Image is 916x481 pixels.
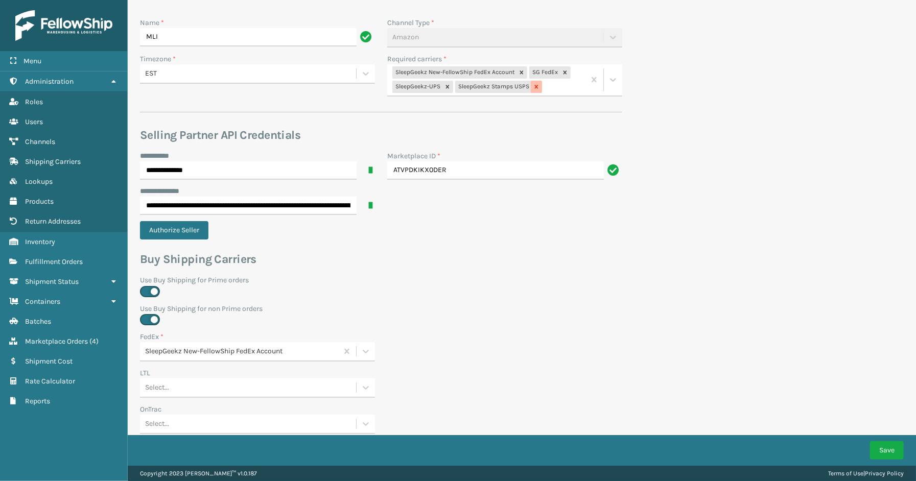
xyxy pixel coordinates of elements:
span: Administration [25,77,74,86]
h3: Buy Shipping Carriers [140,252,622,267]
div: Select... [145,382,169,393]
a: Privacy Policy [865,470,904,477]
label: Timezone [140,54,176,64]
span: Inventory [25,237,55,246]
p: Copyright 2023 [PERSON_NAME]™ v 1.0.187 [140,466,257,481]
span: Shipping Carriers [25,157,81,166]
span: Shipment Status [25,277,79,286]
label: OnTrac [140,404,161,415]
span: Menu [24,57,41,65]
div: EST [145,68,357,79]
span: Roles [25,98,43,106]
label: Name [140,17,164,28]
span: ( 4 ) [89,337,99,346]
span: Reports [25,397,50,405]
h3: Selling Partner API Credentials [140,128,622,143]
label: Channel Type [387,17,434,28]
div: SleepGeekz Stamps USPS [455,81,531,93]
label: Marketplace ID [387,151,440,161]
div: | [828,466,904,481]
label: Use Buy Shipping for non Prime orders [140,303,622,314]
div: SG FedEx [529,66,559,79]
span: Rate Calculator [25,377,75,386]
button: Save [870,441,904,460]
span: Shipment Cost [25,357,73,366]
label: Required carriers [387,54,447,64]
a: Authorize Seller [140,226,215,234]
div: SleepGeekz-UPS [392,81,442,93]
label: Use Buy Shipping for Prime orders [140,275,622,285]
span: Batches [25,317,51,326]
a: Terms of Use [828,470,863,477]
span: Lookups [25,177,53,186]
img: logo [15,10,112,41]
div: SleepGeekz New-FellowShip FedEx Account [145,346,339,357]
span: Fulfillment Orders [25,257,83,266]
label: LTL [140,368,150,378]
span: Marketplace Orders [25,337,88,346]
div: Select... [145,419,169,429]
button: Authorize Seller [140,221,208,239]
div: SleepGeekz New-FellowShip FedEx Account [392,66,516,79]
span: Return Addresses [25,217,81,226]
span: Containers [25,297,60,306]
label: FedEx [140,331,163,342]
span: Products [25,197,54,206]
span: Channels [25,137,55,146]
span: Users [25,117,43,126]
